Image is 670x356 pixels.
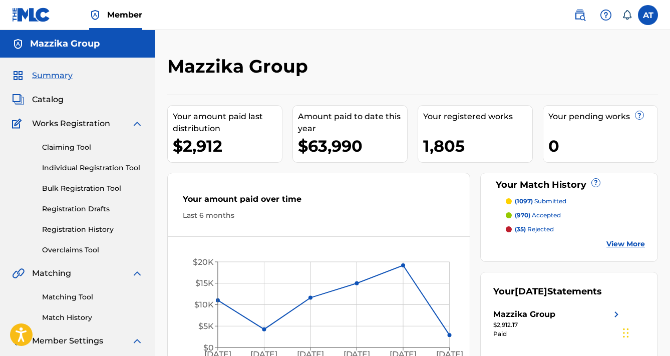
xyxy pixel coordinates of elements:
div: Help [596,5,616,25]
a: SummarySummary [12,70,73,82]
img: Top Rightsholder [89,9,101,21]
tspan: $15K [195,278,214,288]
p: rejected [515,225,554,234]
span: (970) [515,211,530,219]
span: ? [592,179,600,187]
a: Mazzika Groupright chevron icon$2,912.17Paid [493,308,622,338]
img: Summary [12,70,24,82]
a: Registration Drafts [42,204,143,214]
img: Catalog [12,94,24,106]
div: $2,912 [173,135,282,157]
tspan: $10K [194,300,214,309]
div: Your Match History [493,178,645,192]
tspan: $0 [203,343,214,352]
a: Matching Tool [42,292,143,302]
p: accepted [515,211,561,220]
tspan: $20K [193,257,214,267]
span: Works Registration [32,118,110,130]
tspan: $5K [198,321,214,331]
div: Your Statements [493,285,602,298]
span: Member Settings [32,335,103,347]
img: Works Registration [12,118,25,130]
iframe: Chat Widget [620,308,670,356]
div: 1,805 [423,135,532,157]
img: expand [131,118,143,130]
div: Your amount paid last distribution [173,111,282,135]
a: Public Search [570,5,590,25]
img: expand [131,335,143,347]
a: Bulk Registration Tool [42,183,143,194]
span: Catalog [32,94,64,106]
a: Overclaims Tool [42,245,143,255]
a: Claiming Tool [42,142,143,153]
a: (1097) submitted [506,197,645,206]
h5: Mazzika Group [30,38,100,50]
img: right chevron icon [610,308,622,320]
a: Individual Registration Tool [42,163,143,173]
h2: Mazzika Group [167,55,313,78]
img: expand [131,267,143,279]
a: (35) rejected [506,225,645,234]
div: Last 6 months [183,210,455,221]
div: Your pending works [548,111,657,123]
p: submitted [515,197,566,206]
div: $2,912.17 [493,320,622,329]
a: View More [606,239,645,249]
img: MLC Logo [12,8,51,22]
span: Matching [32,267,71,279]
a: CatalogCatalog [12,94,64,106]
div: $63,990 [298,135,407,157]
span: ? [635,111,643,119]
img: help [600,9,612,21]
div: Your amount paid over time [183,193,455,210]
div: Drag [623,318,629,348]
a: Match History [42,312,143,323]
div: Amount paid to date this year [298,111,407,135]
iframe: Resource Center [642,220,670,300]
div: 0 [548,135,657,157]
div: User Menu [638,5,658,25]
img: Accounts [12,38,24,50]
div: Mazzika Group [493,308,555,320]
a: Registration History [42,224,143,235]
span: (1097) [515,197,533,205]
span: Summary [32,70,73,82]
img: search [574,9,586,21]
span: Member [107,9,142,21]
div: Notifications [622,10,632,20]
div: Paid [493,329,622,338]
div: Your registered works [423,111,532,123]
span: [DATE] [515,286,547,297]
a: (970) accepted [506,211,645,220]
span: (35) [515,225,526,233]
img: Matching [12,267,25,279]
